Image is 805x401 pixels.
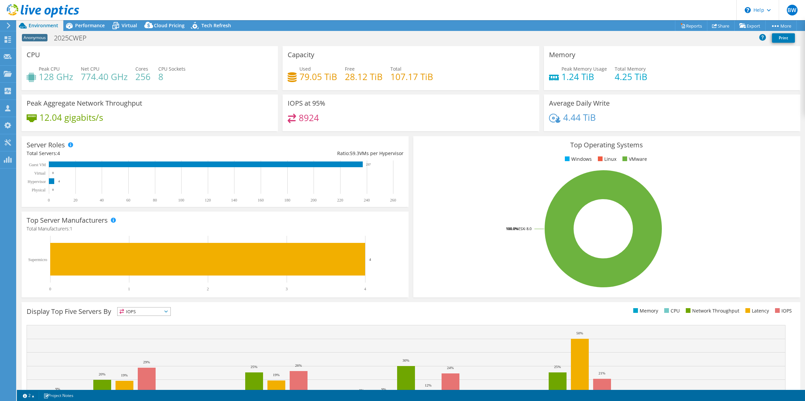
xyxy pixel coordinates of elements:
text: 260 [390,198,396,203]
text: Supermicro [28,257,47,262]
text: 19% [273,373,280,377]
span: Cloud Pricing [154,22,185,29]
text: 40 [100,198,104,203]
span: IOPS [118,307,170,316]
span: 59.3 [350,150,359,156]
text: Hypervisor [28,179,46,184]
text: 4 [58,180,60,183]
text: 4 [364,287,366,291]
h4: 774.40 GHz [81,73,128,80]
h3: CPU [27,51,40,59]
text: 140 [231,198,237,203]
text: 2 [207,287,209,291]
tspan: ESXi 8.0 [518,226,532,231]
h4: 128 GHz [39,73,73,80]
span: Net CPU [81,66,99,72]
text: 200 [311,198,317,203]
a: 2 [18,391,39,400]
text: 20 [73,198,77,203]
span: Anonymous [22,34,47,41]
text: 160 [258,198,264,203]
text: 0 [48,198,50,203]
h4: 1.24 TiB [561,73,607,80]
li: Windows [563,155,592,163]
h4: 4.25 TiB [615,73,647,80]
h3: Top Operating Systems [418,141,795,149]
a: Reports [675,21,707,31]
h4: Total Manufacturers: [27,225,404,232]
text: 240 [364,198,370,203]
h3: Peak Aggregate Network Throughput [27,100,142,107]
text: Physical [32,188,45,192]
h4: 256 [135,73,151,80]
text: 0 [52,188,54,191]
text: 21% [599,371,605,375]
span: 4 [57,150,60,156]
span: Environment [29,22,58,29]
a: Project Notes [39,391,78,400]
li: Network Throughput [684,307,739,315]
text: 4 [369,257,371,261]
text: 29% [143,360,150,364]
li: IOPS [773,307,792,315]
text: 24% [447,366,454,370]
h1: 2025CWEP [51,34,97,42]
h3: Memory [549,51,575,59]
li: Latency [744,307,769,315]
h4: 28.12 TiB [345,73,383,80]
text: 19% [121,373,128,377]
text: Virtual [34,171,46,176]
span: Free [345,66,355,72]
span: Used [299,66,311,72]
text: 0 [49,287,51,291]
a: Share [707,21,735,31]
span: Total [390,66,401,72]
text: 100 [178,198,184,203]
span: Performance [75,22,105,29]
h3: Server Roles [27,141,65,149]
text: 60 [126,198,130,203]
h3: Top Server Manufacturers [27,217,108,224]
text: 120 [205,198,211,203]
span: BW [787,5,798,15]
span: Cores [135,66,148,72]
li: Linux [596,155,616,163]
text: 50% [576,331,583,335]
a: Print [772,33,795,43]
text: 12% [425,383,431,387]
text: 8% [359,388,364,392]
h4: 8 [158,73,186,80]
h4: 8924 [299,114,319,121]
h3: Average Daily Write [549,100,610,107]
text: 26% [295,363,302,367]
span: Tech Refresh [201,22,231,29]
h3: Capacity [288,51,314,59]
text: 3 [286,287,288,291]
text: 0 [52,171,54,175]
text: 80 [153,198,157,203]
span: Total Memory [615,66,646,72]
h4: 4.44 TiB [563,114,596,121]
text: 30% [402,358,409,362]
li: VMware [621,155,647,163]
tspan: 100.0% [506,226,518,231]
text: Guest VM [29,162,46,167]
h4: 79.05 TiB [299,73,337,80]
div: Ratio: VMs per Hypervisor [215,150,403,157]
h4: 12.04 gigabits/s [39,114,103,121]
span: CPU Sockets [158,66,186,72]
text: 220 [337,198,343,203]
text: 25% [251,365,257,369]
text: 25% [554,365,561,369]
a: Export [734,21,766,31]
div: Total Servers: [27,150,215,157]
text: 237 [366,163,371,166]
span: 1 [70,225,72,232]
a: More [765,21,797,31]
li: CPU [663,307,680,315]
text: 9% [381,387,386,391]
h3: IOPS at 95% [288,100,325,107]
span: Virtual [122,22,137,29]
svg: \n [745,7,751,13]
span: Peak Memory Usage [561,66,607,72]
